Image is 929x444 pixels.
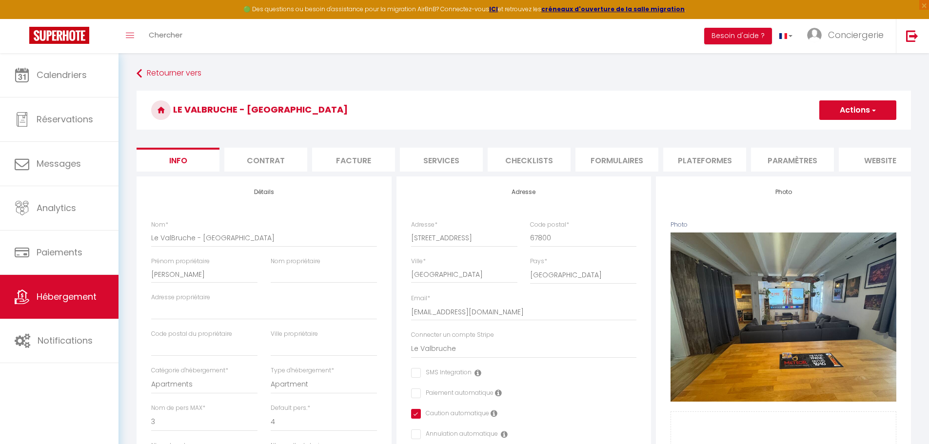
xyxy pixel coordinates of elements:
span: Calendriers [37,69,87,81]
label: Code postal du propriétaire [151,329,232,339]
span: Réservations [37,113,93,125]
span: Chercher [149,30,182,40]
label: Connecter un compte Stripe [411,330,494,340]
a: Chercher [141,19,190,53]
label: Adresse propriétaire [151,293,210,302]
li: Services [400,148,483,172]
button: Ouvrir le widget de chat LiveChat [8,4,37,33]
label: Paiement automatique [421,388,494,399]
label: Code postal [530,220,569,230]
button: Besoin d'aide ? [704,28,772,44]
li: Formulaires [575,148,658,172]
label: Pays [530,257,547,266]
li: Plateformes [663,148,746,172]
iframe: Chat [888,400,922,437]
button: Actions [819,100,896,120]
h4: Adresse [411,189,637,195]
h3: Le ValBruche - [GEOGRAPHIC_DATA] [137,91,911,130]
a: ... Conciergerie [800,19,896,53]
label: Nom de pers MAX [151,404,205,413]
label: Type d'hébergement [271,366,334,375]
span: Hébergement [37,290,97,303]
h4: Photo [671,189,896,195]
a: ICI [489,5,498,13]
label: Nom propriétaire [271,257,320,266]
span: Paiements [37,246,82,258]
label: Caution automatique [421,409,489,420]
li: Facture [312,148,395,172]
img: ... [807,28,822,42]
li: Checklists [488,148,571,172]
h4: Détails [151,189,377,195]
li: Info [137,148,219,172]
span: Analytics [37,202,76,214]
li: website [839,148,922,172]
label: Prénom propriétaire [151,257,210,266]
label: Photo [671,220,688,230]
a: Retourner vers [137,65,911,82]
label: Catégorie d'hébergement [151,366,228,375]
span: Messages [37,157,81,170]
li: Contrat [224,148,307,172]
label: Default pers. [271,404,310,413]
li: Paramètres [751,148,834,172]
label: Nom [151,220,168,230]
span: Conciergerie [828,29,884,41]
label: Ville propriétaire [271,329,318,339]
span: Notifications [38,334,93,347]
img: Super Booking [29,27,89,44]
label: Email [411,294,430,303]
img: logout [906,30,918,42]
label: Adresse [411,220,437,230]
label: Ville [411,257,426,266]
a: créneaux d'ouverture de la salle migration [541,5,685,13]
